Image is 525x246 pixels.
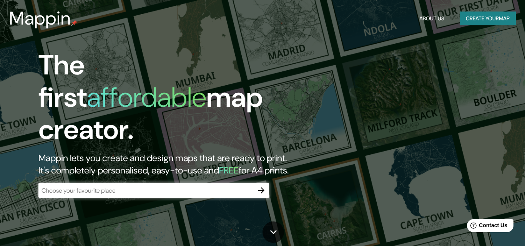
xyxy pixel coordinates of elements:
[460,12,516,26] button: Create yourmap
[38,152,301,177] h2: Mappin lets you create and design maps that are ready to print. It's completely personalised, eas...
[38,186,254,195] input: Choose your favourite place
[457,216,517,238] iframe: Help widget launcher
[219,164,239,176] h5: FREE
[416,12,447,26] button: About Us
[71,20,77,26] img: mappin-pin
[87,79,206,115] h1: affordable
[9,8,71,29] h3: Mappin
[38,49,301,152] h1: The first map creator.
